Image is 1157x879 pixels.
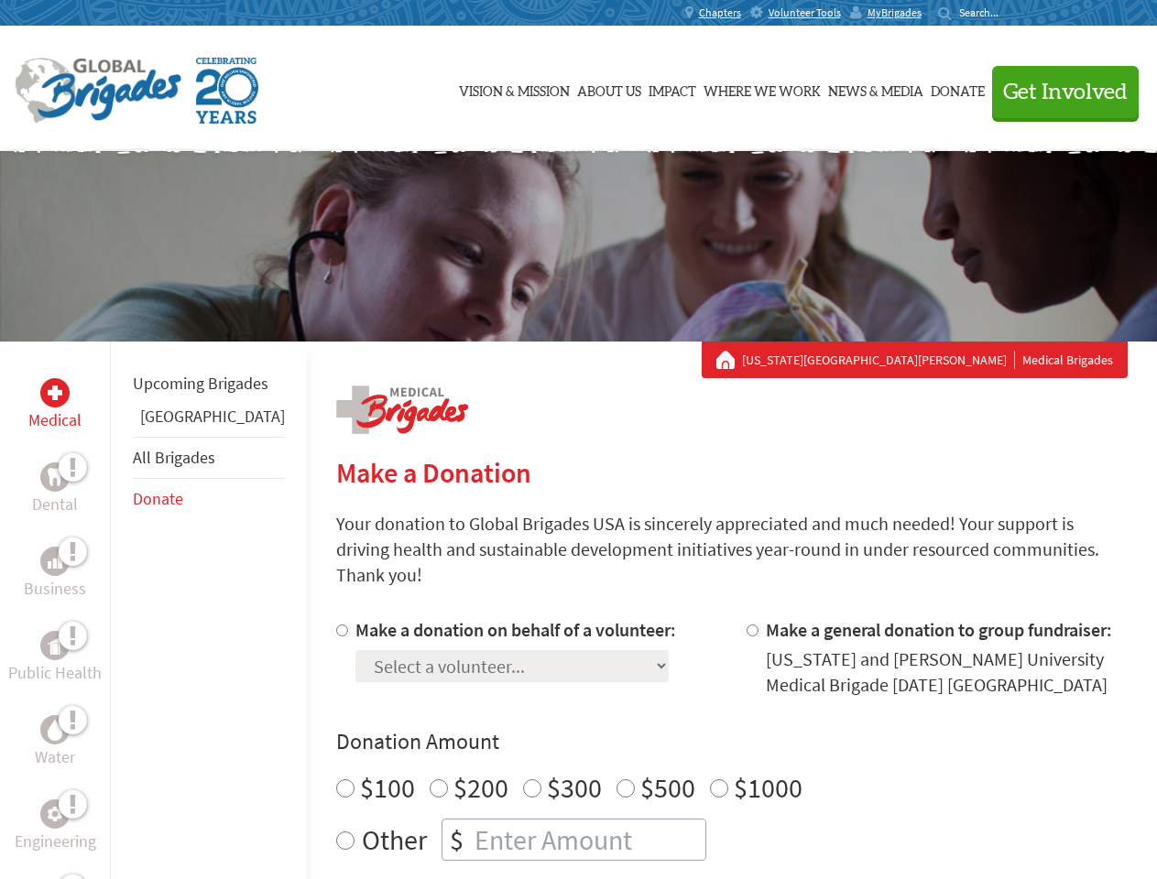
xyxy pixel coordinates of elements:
label: Make a general donation to group fundraiser: [766,618,1112,641]
a: All Brigades [133,447,215,468]
img: Dental [48,468,62,485]
span: Get Involved [1003,81,1128,103]
label: Make a donation on behalf of a volunteer: [355,618,676,641]
div: Business [40,547,70,576]
a: BusinessBusiness [24,547,86,602]
li: Upcoming Brigades [133,364,285,404]
a: Impact [649,43,696,135]
div: Public Health [40,631,70,660]
a: WaterWater [35,715,75,770]
h2: Make a Donation [336,456,1128,489]
div: [US_STATE] and [PERSON_NAME] University Medical Brigade [DATE] [GEOGRAPHIC_DATA] [766,646,1128,698]
p: Public Health [8,660,102,686]
span: Volunteer Tools [769,5,841,20]
p: Water [35,744,75,770]
div: Water [40,715,70,744]
p: Medical [28,407,82,433]
a: Where We Work [704,43,821,135]
button: Get Involved [992,66,1139,118]
label: $1000 [734,770,802,805]
a: Vision & Mission [459,43,570,135]
a: About Us [577,43,641,135]
img: Global Brigades Celebrating 20 Years [196,58,258,124]
img: Medical [48,385,62,400]
label: $500 [640,770,695,805]
span: MyBrigades [868,5,922,20]
a: Donate [931,43,985,135]
li: All Brigades [133,437,285,479]
a: DentalDental [32,462,78,517]
li: Panama [133,404,285,437]
img: Business [48,554,62,569]
input: Search... [959,5,1011,19]
div: Medical Brigades [716,351,1113,369]
p: Dental [32,492,78,517]
a: Upcoming Brigades [133,373,268,394]
div: Medical [40,378,70,407]
a: News & Media [828,43,923,135]
a: Public HealthPublic Health [8,631,102,686]
div: Dental [40,462,70,492]
input: Enter Amount [471,819,705,860]
div: $ [442,819,471,860]
img: Engineering [48,807,62,821]
img: Water [48,719,62,740]
h4: Donation Amount [336,727,1128,756]
label: Other [362,819,427,861]
a: [GEOGRAPHIC_DATA] [140,406,285,427]
a: EngineeringEngineering [15,799,96,854]
p: Your donation to Global Brigades USA is sincerely appreciated and much needed! Your support is dr... [336,511,1128,588]
label: $300 [547,770,602,805]
li: Donate [133,479,285,519]
div: Engineering [40,799,70,829]
p: Engineering [15,829,96,854]
a: Donate [133,488,183,509]
img: logo-medical.png [336,385,468,434]
span: Chapters [699,5,741,20]
a: [US_STATE][GEOGRAPHIC_DATA][PERSON_NAME] [742,351,1015,369]
label: $100 [360,770,415,805]
label: $200 [453,770,508,805]
img: Public Health [48,636,62,655]
img: Global Brigades Logo [15,58,181,124]
a: MedicalMedical [28,378,82,433]
p: Business [24,576,86,602]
